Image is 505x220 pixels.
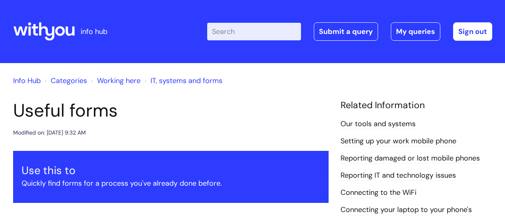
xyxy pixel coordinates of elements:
p: Quickly find forms for a process you've already done before. [22,177,320,190]
h4: Related Information [341,100,492,111]
h1: Useful forms [13,100,329,121]
li: Working here [89,74,141,87]
a: Info Hub [13,76,41,85]
div: | - [207,22,492,41]
a: Reporting damaged or lost mobile phones [341,153,480,164]
a: My queries [391,22,440,41]
div: Modified on: [DATE] 9:32 AM [13,128,86,138]
a: Reporting IT and technology issues [341,170,456,181]
li: Solution home [43,74,87,87]
a: IT, systems and forms [151,76,222,85]
h3: Use this to [22,164,320,177]
input: Search [207,23,301,40]
a: Connecting to the WiFi [341,188,416,198]
a: Setting up your work mobile phone [341,136,456,147]
a: Our tools and systems [341,119,416,129]
a: Submit a query [314,22,378,41]
a: Sign out [453,22,492,41]
p: info hub [81,25,107,38]
a: Categories [51,76,87,85]
li: IT, systems and forms [143,74,222,87]
a: Working here [97,76,141,85]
